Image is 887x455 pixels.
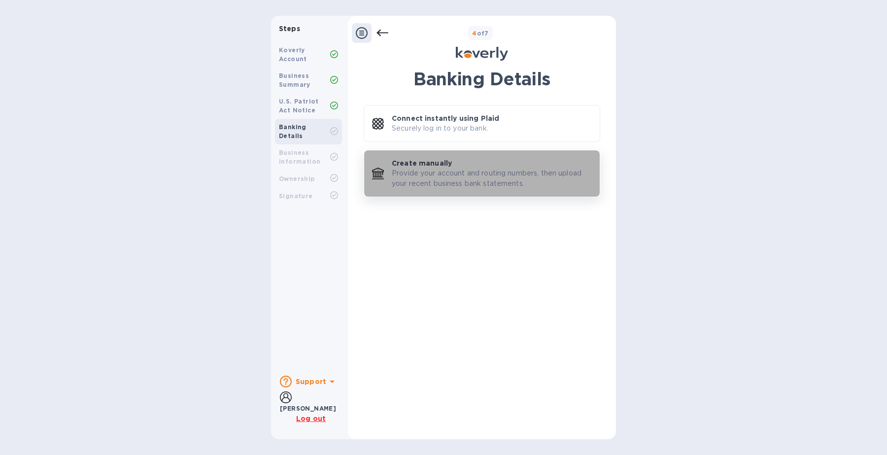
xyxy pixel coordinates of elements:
[392,158,452,168] p: Create manually
[392,123,488,134] p: Securely log in to your bank.
[279,46,307,63] b: Koverly Account
[279,192,313,200] b: Signature
[364,105,600,142] button: Connect instantly using PlaidSecurely log in to your bank.
[279,25,300,33] b: Steps
[392,168,592,189] p: Provide your account and routing numbers, then upload your recent business bank statements.
[392,113,499,123] p: Connect instantly using Plaid
[364,69,600,89] h1: Banking Details
[472,30,477,37] span: 4
[279,98,319,114] b: U.S. Patriot Act Notice
[364,150,600,197] button: Create manuallyProvide your account and routing numbers, then upload your recent business bank st...
[279,123,307,140] b: Banking Details
[472,30,489,37] b: of 7
[296,415,326,422] u: Log out
[279,149,320,165] b: Business Information
[280,405,336,412] b: [PERSON_NAME]
[296,378,326,385] b: Support
[279,175,315,182] b: Ownership
[279,72,310,88] b: Business Summary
